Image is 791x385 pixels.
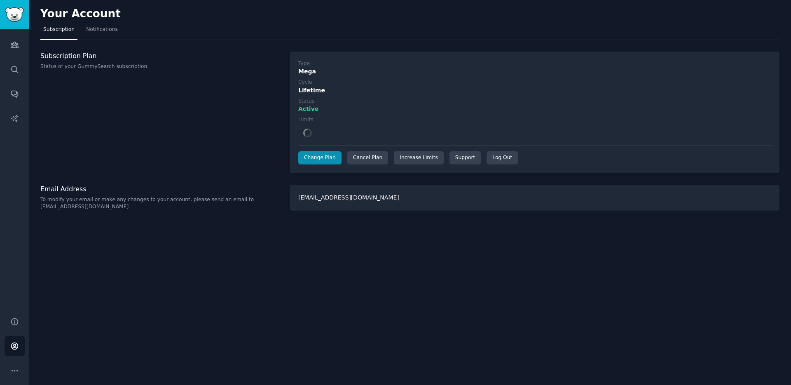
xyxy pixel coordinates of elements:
span: Subscription [43,26,75,33]
a: Support [449,151,481,164]
div: Cycle [298,79,312,86]
div: Log Out [487,151,518,164]
div: Type [298,60,310,68]
span: Notifications [86,26,118,33]
div: Mega [298,67,771,76]
p: To modify your email or make any changes to your account, please send an email to [EMAIL_ADDRESS]... [40,196,281,211]
a: Notifications [83,23,121,40]
h2: Your Account [40,7,121,21]
div: Limits [298,116,314,124]
a: Increase Limits [394,151,444,164]
div: Cancel Plan [347,151,388,164]
a: Change Plan [298,151,342,164]
span: Active [298,105,318,113]
div: Status [298,98,314,105]
div: [EMAIL_ADDRESS][DOMAIN_NAME] [290,185,779,211]
h3: Email Address [40,185,281,193]
p: Status of your GummySearch subscription [40,63,281,70]
img: GummySearch logo [5,7,24,22]
div: Lifetime [298,86,771,95]
h3: Subscription Plan [40,52,281,60]
a: Subscription [40,23,77,40]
